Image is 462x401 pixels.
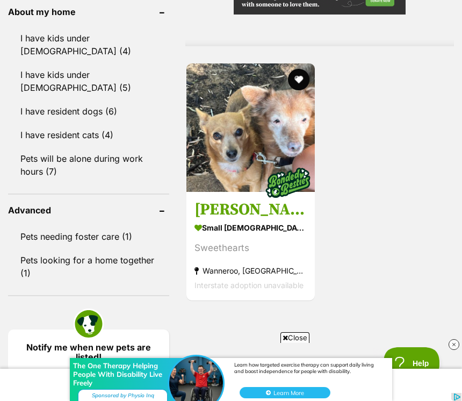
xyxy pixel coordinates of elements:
img: bonded besties [261,156,315,210]
a: I have resident dogs (6) [8,100,169,123]
div: Sponsored by Physio Inq [78,53,168,66]
header: Advanced [8,205,169,215]
a: I have kids under [DEMOGRAPHIC_DATA] (5) [8,63,169,99]
h3: [PERSON_NAME] and [PERSON_NAME] [194,199,307,220]
a: I have kids under [DEMOGRAPHIC_DATA] (4) [8,27,169,62]
img: Lucius and Libo - Jack Russell Terrier Dog [186,63,315,192]
span: Interstate adoption unavailable [194,281,304,290]
header: About my home [8,7,169,17]
a: Notify me when new pets are listed! [8,330,169,372]
button: favourite [288,69,309,90]
a: Pets looking for a home together (1) [8,249,169,284]
img: The One Therapy Helping People With Disability Live Freely [169,20,223,74]
strong: Wanneroo, [GEOGRAPHIC_DATA] [194,263,307,278]
a: Pets needing foster care (1) [8,225,169,248]
img: close_rtb.svg [449,339,459,350]
button: Learn More [240,51,330,62]
a: Pets will be alone during work hours (7) [8,147,169,183]
strong: small [DEMOGRAPHIC_DATA] Dog [194,220,307,235]
a: [PERSON_NAME] and [PERSON_NAME] small [DEMOGRAPHIC_DATA] Dog Sweethearts Wanneroo, [GEOGRAPHIC_DA... [186,191,315,300]
span: Close [280,332,309,343]
div: Sweethearts [194,241,307,255]
div: The One Therapy Helping People With Disability Live Freely [73,25,163,51]
a: I have resident cats (4) [8,124,169,146]
div: Learn how targeted exercise therapy can support daily living and boost independence for people wi... [234,25,379,38]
